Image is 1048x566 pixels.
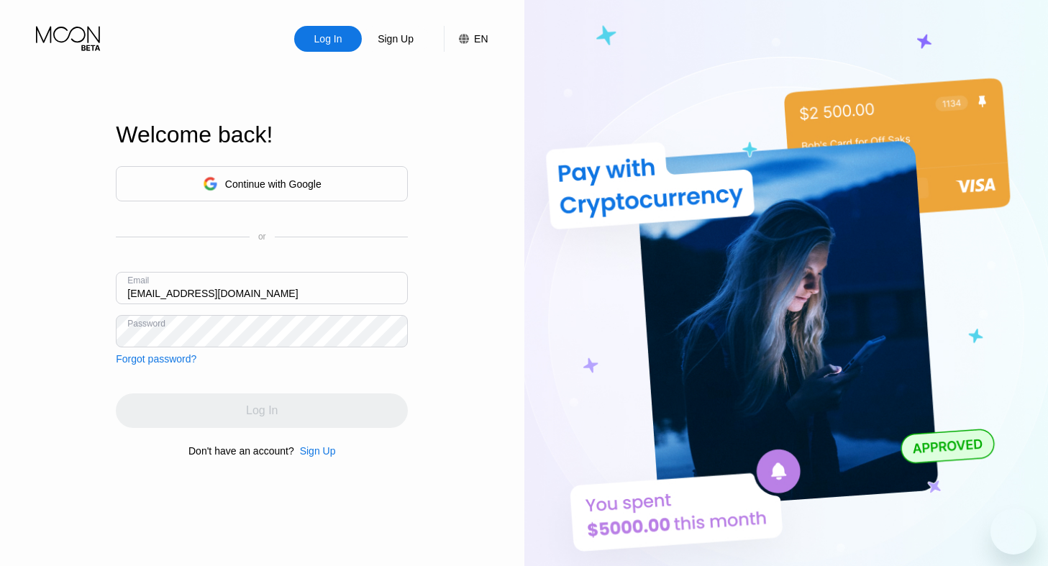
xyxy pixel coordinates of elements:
[225,178,322,190] div: Continue with Google
[474,33,488,45] div: EN
[294,26,362,52] div: Log In
[294,445,336,457] div: Sign Up
[990,508,1036,554] iframe: Button to launch messaging window
[258,232,266,242] div: or
[127,319,165,329] div: Password
[313,32,344,46] div: Log In
[362,26,429,52] div: Sign Up
[116,166,408,201] div: Continue with Google
[300,445,336,457] div: Sign Up
[444,26,488,52] div: EN
[116,353,196,365] div: Forgot password?
[188,445,294,457] div: Don't have an account?
[376,32,415,46] div: Sign Up
[127,275,149,286] div: Email
[116,122,408,148] div: Welcome back!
